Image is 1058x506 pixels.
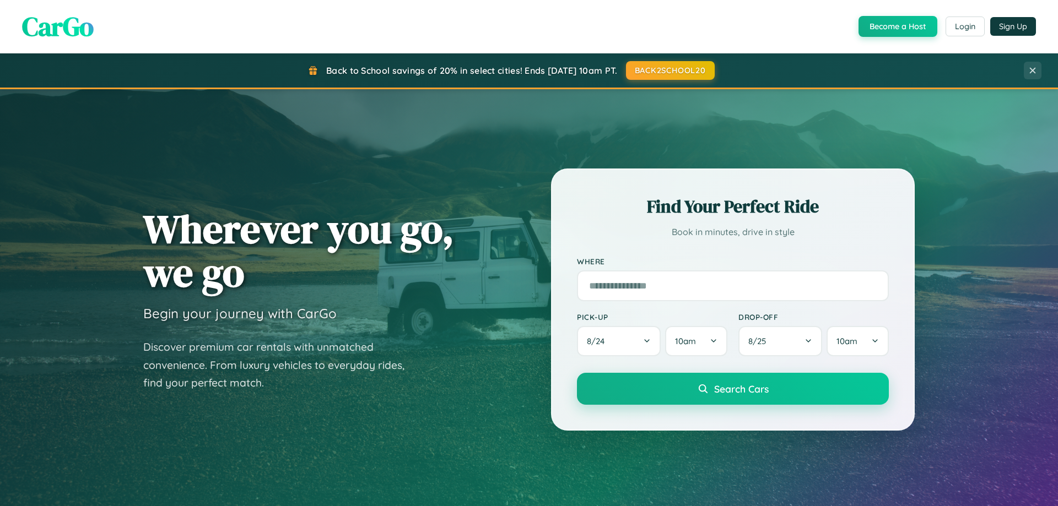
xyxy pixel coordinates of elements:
span: 8 / 24 [587,336,610,346]
button: 8/24 [577,326,661,356]
span: Search Cars [714,383,769,395]
button: 8/25 [738,326,822,356]
h1: Wherever you go, we go [143,207,454,294]
p: Discover premium car rentals with unmatched convenience. From luxury vehicles to everyday rides, ... [143,338,419,392]
span: 10am [836,336,857,346]
button: Sign Up [990,17,1036,36]
h3: Begin your journey with CarGo [143,305,337,322]
span: 10am [675,336,696,346]
h2: Find Your Perfect Ride [577,194,889,219]
button: Become a Host [859,16,937,37]
span: Back to School savings of 20% in select cities! Ends [DATE] 10am PT. [326,65,617,76]
button: BACK2SCHOOL20 [626,61,715,80]
button: 10am [665,326,727,356]
label: Where [577,257,889,266]
button: 10am [827,326,889,356]
label: Drop-off [738,312,889,322]
p: Book in minutes, drive in style [577,224,889,240]
button: Search Cars [577,373,889,405]
button: Login [946,17,985,36]
span: 8 / 25 [748,336,771,346]
span: CarGo [22,8,94,45]
label: Pick-up [577,312,727,322]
